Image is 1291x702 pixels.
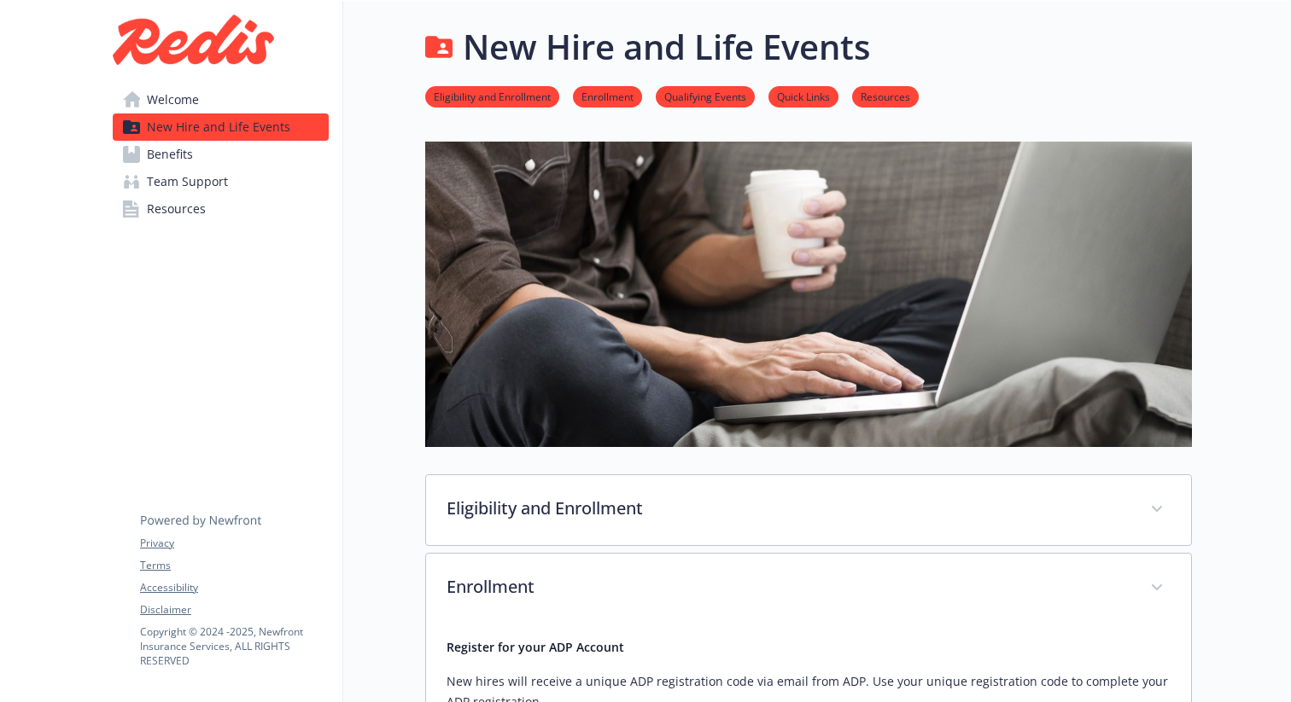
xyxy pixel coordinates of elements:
a: Team Support [113,168,329,195]
p: Copyright © 2024 - 2025 , Newfront Insurance Services, ALL RIGHTS RESERVED [140,624,328,668]
a: Quick Links [768,88,838,104]
span: New Hire and Life Events [147,113,290,141]
div: Enrollment [426,554,1191,624]
a: Resources [113,195,329,223]
h1: New Hire and Life Events [463,21,870,73]
p: Eligibility and Enrollment [447,496,1130,521]
a: Resources [852,88,919,104]
a: Qualifying Events [656,88,755,104]
a: Enrollment [573,88,642,104]
div: Eligibility and Enrollment [426,475,1191,545]
strong: Register for your ADP Account [447,639,624,655]
a: Welcome [113,86,329,113]
a: New Hire and Life Events [113,113,329,141]
span: Resources [147,195,206,223]
a: Terms [140,558,328,573]
p: Enrollment [447,574,1130,600]
span: Team Support [147,168,228,195]
img: new hire page banner [425,142,1192,447]
a: Privacy [140,536,328,551]
a: Accessibility [140,580,328,595]
a: Benefits [113,141,329,168]
span: Benefits [147,141,193,168]
span: Welcome [147,86,199,113]
a: Eligibility and Enrollment [425,88,559,104]
a: Disclaimer [140,602,328,618]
